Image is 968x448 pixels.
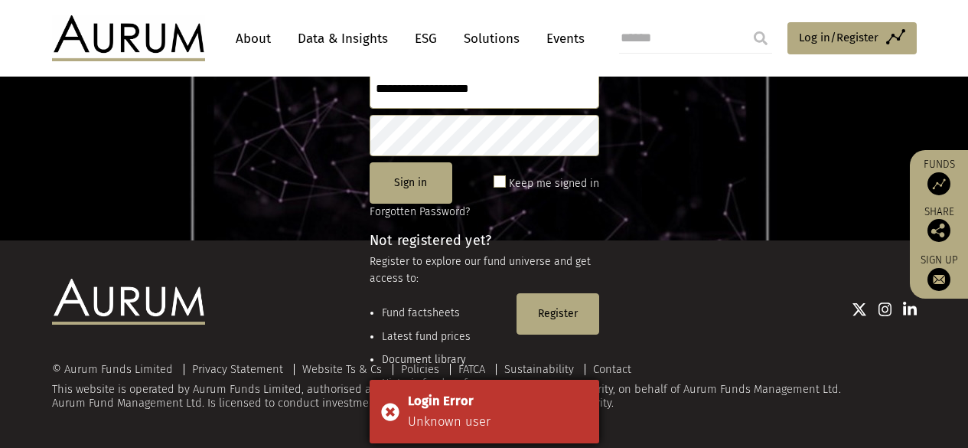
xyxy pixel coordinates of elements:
[539,25,585,53] a: Events
[458,362,485,376] a: FATCA
[504,362,574,376] a: Sustainability
[407,25,445,53] a: ESG
[927,172,950,195] img: Access Funds
[370,205,470,218] a: Forgotten Password?
[52,279,205,325] img: Aurum Logo
[903,302,917,317] img: Linkedin icon
[509,175,599,193] label: Keep me signed in
[878,302,892,317] img: Instagram icon
[927,219,950,242] img: Share this post
[370,234,599,247] h4: Not registered yet?
[593,362,631,376] a: Contact
[52,15,205,61] img: Aurum
[370,162,452,204] button: Sign in
[927,268,950,291] img: Sign up to our newsletter
[745,23,776,54] input: Submit
[228,25,279,53] a: About
[917,158,960,195] a: Funds
[787,22,917,54] a: Log in/Register
[192,362,283,376] a: Privacy Statement
[370,253,599,288] p: Register to explore our fund universe and get access to:
[799,28,878,47] span: Log in/Register
[52,363,917,410] div: This website is operated by Aurum Funds Limited, authorised and regulated by the Financial Conduc...
[408,391,588,411] div: Login Error
[917,207,960,242] div: Share
[302,362,382,376] a: Website Ts & Cs
[852,302,867,317] img: Twitter icon
[401,362,439,376] a: Policies
[456,25,527,53] a: Solutions
[917,253,960,291] a: Sign up
[408,412,588,432] div: Unknown user
[52,364,181,375] div: © Aurum Funds Limited
[290,25,396,53] a: Data & Insights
